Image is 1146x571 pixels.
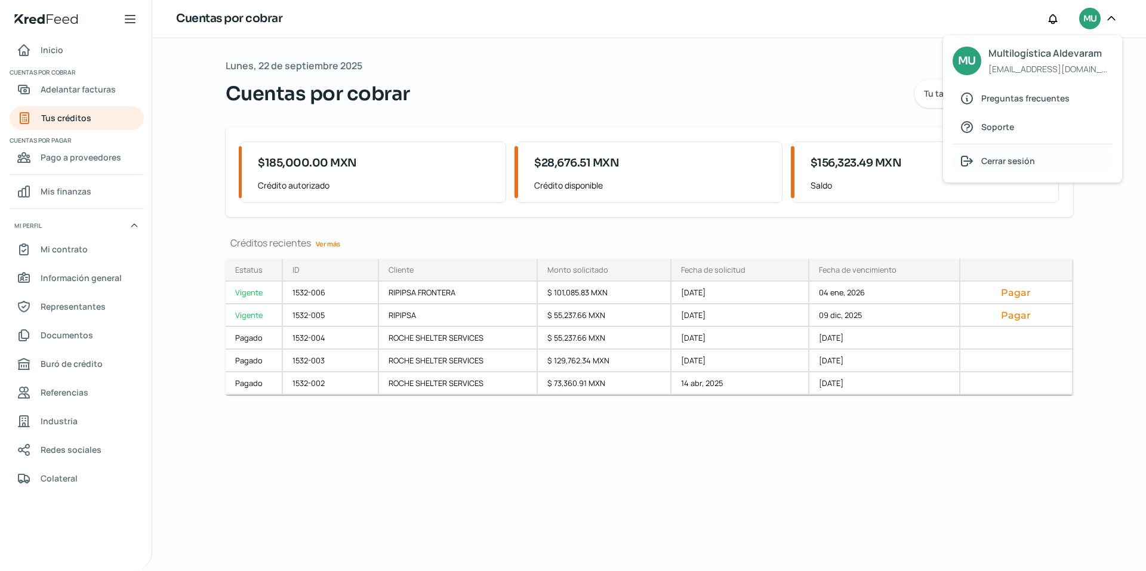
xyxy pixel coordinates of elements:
[379,372,538,395] div: ROCHE SHELTER SERVICES
[671,282,809,304] div: [DATE]
[534,178,772,193] span: Crédito disponible
[41,242,88,257] span: Mi contrato
[283,350,380,372] div: 1532-003
[226,282,283,304] a: Vigente
[819,264,897,275] div: Fecha de vencimiento
[10,146,144,169] a: Pago a proveedores
[292,264,300,275] div: ID
[538,327,672,350] div: $ 55,237.66 MXN
[41,110,91,125] span: Tus créditos
[10,467,144,490] a: Colateral
[10,295,144,319] a: Representantes
[970,286,1062,298] button: Pagar
[988,61,1112,76] span: [EMAIL_ADDRESS][DOMAIN_NAME]
[226,236,1073,249] div: Créditos recientes
[283,304,380,327] div: 1532-005
[809,372,960,395] div: [DATE]
[538,304,672,327] div: $ 55,237.66 MXN
[10,409,144,433] a: Industria
[534,155,619,171] span: $28,676.51 MXN
[41,299,106,314] span: Representantes
[283,327,380,350] div: 1532-004
[176,10,282,27] h1: Cuentas por cobrar
[226,79,410,108] span: Cuentas por cobrar
[547,264,608,275] div: Monto solicitado
[10,78,144,101] a: Adelantar facturas
[258,178,496,193] span: Crédito autorizado
[981,119,1014,134] span: Soporte
[379,327,538,350] div: ROCHE SHELTER SERVICES
[14,220,42,231] span: Mi perfil
[924,89,1064,98] span: Tu tasa de interés mensual: 3.40 %
[809,282,960,304] div: 04 ene, 2026
[379,350,538,372] div: ROCHE SHELTER SERVICES
[809,304,960,327] div: 09 dic, 2025
[671,350,809,372] div: [DATE]
[538,372,672,395] div: $ 73,360.91 MXN
[41,442,101,457] span: Redes sociales
[41,328,93,342] span: Documentos
[809,350,960,372] div: [DATE]
[226,350,283,372] a: Pagado
[235,264,263,275] div: Estatus
[226,327,283,350] a: Pagado
[10,106,144,130] a: Tus créditos
[258,155,357,171] span: $185,000.00 MXN
[10,381,144,405] a: Referencias
[981,91,1070,106] span: Preguntas frecuentes
[671,327,809,350] div: [DATE]
[41,270,122,285] span: Información general
[988,45,1112,62] span: Multilogística Aldevaram
[10,38,144,62] a: Inicio
[10,266,144,290] a: Información general
[379,282,538,304] div: RIPIPSA FRONTERA
[10,135,142,146] span: Cuentas por pagar
[958,52,975,70] span: MU
[41,385,88,400] span: Referencias
[10,323,144,347] a: Documentos
[10,438,144,462] a: Redes sociales
[671,372,809,395] div: 14 abr, 2025
[389,264,414,275] div: Cliente
[811,155,902,171] span: $156,323.49 MXN
[41,42,63,57] span: Inicio
[226,372,283,395] a: Pagado
[41,413,78,428] span: Industria
[538,282,672,304] div: $ 101,085.83 MXN
[1083,12,1096,26] span: MU
[10,352,144,376] a: Buró de crédito
[41,184,91,199] span: Mis finanzas
[283,372,380,395] div: 1532-002
[10,67,142,78] span: Cuentas por cobrar
[283,282,380,304] div: 1532-006
[41,150,121,165] span: Pago a proveedores
[41,356,103,371] span: Buró de crédito
[538,350,672,372] div: $ 129,762.34 MXN
[10,237,144,261] a: Mi contrato
[226,57,362,75] span: Lunes, 22 de septiembre 2025
[811,178,1049,193] span: Saldo
[41,471,78,486] span: Colateral
[311,234,345,253] a: Ver más
[981,153,1035,168] span: Cerrar sesión
[970,309,1062,321] button: Pagar
[809,327,960,350] div: [DATE]
[10,180,144,203] a: Mis finanzas
[681,264,745,275] div: Fecha de solicitud
[226,304,283,327] a: Vigente
[41,82,116,97] span: Adelantar facturas
[379,304,538,327] div: RIPIPSA
[671,304,809,327] div: [DATE]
